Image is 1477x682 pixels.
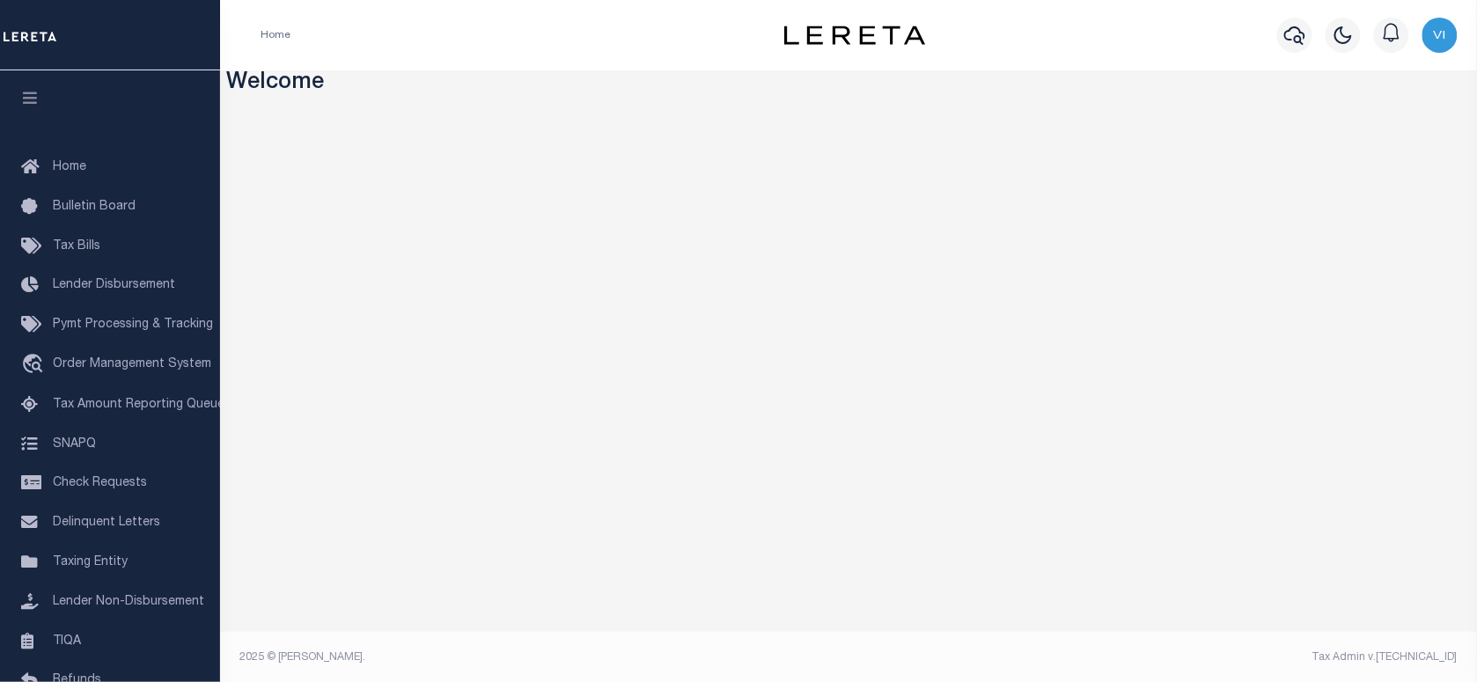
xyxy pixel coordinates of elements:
span: SNAPQ [53,437,96,450]
span: Tax Amount Reporting Queue [53,399,224,411]
span: Home [53,161,86,173]
img: svg+xml;base64,PHN2ZyB4bWxucz0iaHR0cDovL3d3dy53My5vcmcvMjAwMC9zdmciIHBvaW50ZXItZXZlbnRzPSJub25lIi... [1422,18,1458,53]
span: Lender Disbursement [53,279,175,291]
span: Taxing Entity [53,556,128,568]
span: Bulletin Board [53,201,136,213]
span: Order Management System [53,358,211,370]
div: 2025 © [PERSON_NAME]. [227,649,849,665]
h3: Welcome [227,70,1471,98]
span: Delinquent Letters [53,517,160,529]
span: Pymt Processing & Tracking [53,319,213,331]
span: Check Requests [53,477,147,489]
img: logo-dark.svg [784,26,925,45]
span: Lender Non-Disbursement [53,596,204,608]
span: TIQA [53,634,81,647]
li: Home [261,27,290,43]
span: Tax Bills [53,240,100,253]
i: travel_explore [21,354,49,377]
div: Tax Admin v.[TECHNICAL_ID] [862,649,1458,665]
